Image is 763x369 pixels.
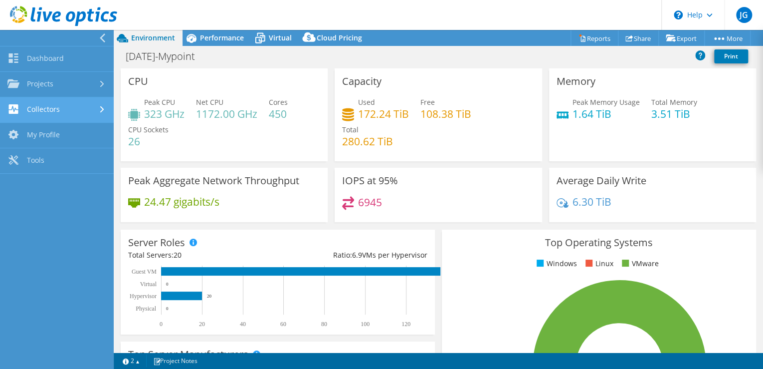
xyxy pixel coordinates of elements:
h4: 450 [269,108,288,119]
span: Used [358,97,375,107]
text: 20 [207,294,212,299]
h4: 6945 [358,197,382,208]
h3: IOPS at 95% [342,175,398,186]
a: More [704,30,751,46]
span: Peak CPU [144,97,175,107]
span: Peak Memory Usage [572,97,640,107]
h4: 323 GHz [144,108,185,119]
h4: 26 [128,136,169,147]
span: Total Memory [651,97,697,107]
span: Free [420,97,435,107]
h3: Server Roles [128,237,185,248]
span: Performance [200,33,244,42]
span: Cloud Pricing [317,33,362,42]
text: 20 [199,321,205,328]
h3: Top Operating Systems [449,237,749,248]
a: Reports [571,30,618,46]
div: Total Servers: [128,250,278,261]
li: Windows [534,258,576,269]
svg: \n [674,10,683,19]
h4: 172.24 TiB [358,108,409,119]
h3: CPU [128,76,148,87]
a: Print [714,49,748,63]
text: Physical [136,305,156,312]
span: 20 [174,250,182,260]
h4: 280.62 TiB [342,136,393,147]
span: Virtual [269,33,292,42]
span: CPU Sockets [128,125,169,134]
li: VMware [619,258,658,269]
h4: 24.47 gigabits/s [144,196,219,207]
h4: 108.38 TiB [420,108,471,119]
text: 40 [240,321,246,328]
text: Hypervisor [130,293,157,300]
span: Cores [269,97,288,107]
h3: Peak Aggregate Network Throughput [128,175,299,186]
h4: 3.51 TiB [651,108,697,119]
a: Export [658,30,705,46]
h3: Average Daily Write [557,175,646,186]
span: Environment [131,33,175,42]
text: 60 [280,321,286,328]
h3: Capacity [342,76,381,87]
h4: 6.30 TiB [572,196,611,207]
span: Total [342,125,359,134]
span: JG [736,7,752,23]
li: Linux [583,258,613,269]
text: 80 [321,321,327,328]
text: 120 [401,321,410,328]
text: Guest VM [132,268,157,275]
span: 6.9 [352,250,362,260]
a: 2 [116,355,147,367]
h1: [DATE]-Mypoint [121,51,210,62]
h3: Top Server Manufacturers [128,349,248,360]
h4: 1172.00 GHz [196,108,257,119]
h4: 1.64 TiB [572,108,640,119]
text: 100 [361,321,370,328]
text: Virtual [140,281,157,288]
a: Share [618,30,659,46]
text: 0 [166,306,169,311]
text: 0 [160,321,163,328]
h3: Memory [557,76,595,87]
text: 0 [166,282,169,287]
span: Net CPU [196,97,223,107]
a: Project Notes [146,355,204,367]
div: Ratio: VMs per Hypervisor [278,250,427,261]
